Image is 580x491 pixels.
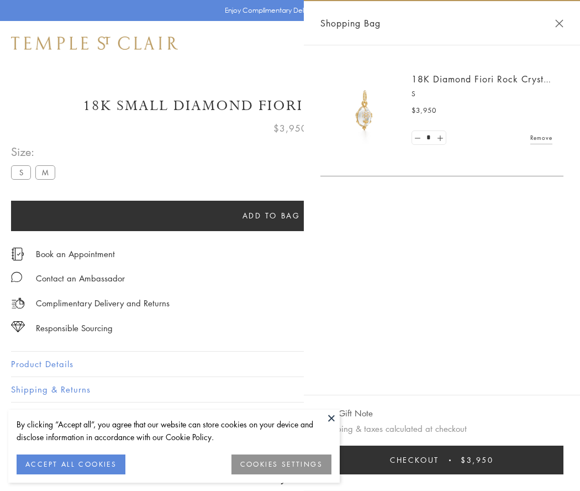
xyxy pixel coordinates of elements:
button: ACCEPT ALL COOKIES [17,455,125,474]
img: icon_sourcing.svg [11,321,25,332]
span: Add to bag [242,210,300,222]
a: Set quantity to 0 [412,131,423,145]
a: Remove [530,132,552,144]
div: Responsible Sourcing [36,321,113,335]
img: P51889-E11FIORI [331,77,398,144]
div: By clicking “Accept all”, you agree that our website can store cookies on your device and disclos... [17,418,331,443]
button: Checkout $3,950 [320,446,563,474]
a: Book an Appointment [36,248,115,260]
p: Shipping & taxes calculated at checkout [320,422,563,436]
img: icon_appointment.svg [11,248,24,260]
button: Close Shopping Bag [555,19,563,28]
h1: 18K Small Diamond Fiori Rock Crystal Amulet [11,96,569,116]
button: COOKIES SETTINGS [231,455,331,474]
span: Checkout [390,454,439,466]
span: $3,950 [461,454,494,466]
div: Contact an Ambassador [36,271,125,285]
img: icon_delivery.svg [11,296,25,310]
button: Shipping & Returns [11,377,569,402]
button: Gifting [11,403,569,427]
button: Product Details [11,352,569,377]
span: Shopping Bag [320,16,381,30]
p: Enjoy Complimentary Delivery & Returns [225,5,350,16]
span: Size: [11,143,60,161]
p: Complimentary Delivery and Returns [36,296,170,310]
label: M [35,165,55,179]
img: MessageIcon-01_2.svg [11,271,22,283]
span: $3,950 [273,121,307,135]
a: Set quantity to 2 [434,131,445,145]
label: S [11,165,31,179]
p: S [412,88,552,100]
span: $3,950 [412,105,436,116]
button: Add to bag [11,201,531,231]
img: Temple St. Clair [11,36,178,50]
button: Add Gift Note [320,406,373,420]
